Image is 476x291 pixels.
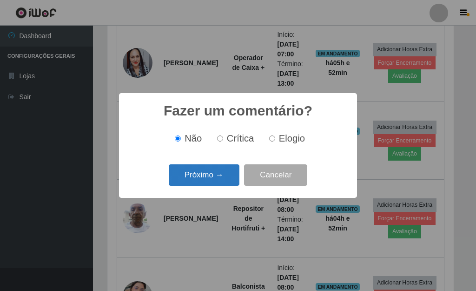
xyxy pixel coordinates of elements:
[279,133,305,143] span: Elogio
[269,135,275,142] input: Elogio
[164,102,312,119] h2: Fazer um comentário?
[175,135,181,142] input: Não
[185,133,202,143] span: Não
[227,133,254,143] span: Crítica
[169,164,239,186] button: Próximo →
[244,164,307,186] button: Cancelar
[217,135,223,142] input: Crítica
